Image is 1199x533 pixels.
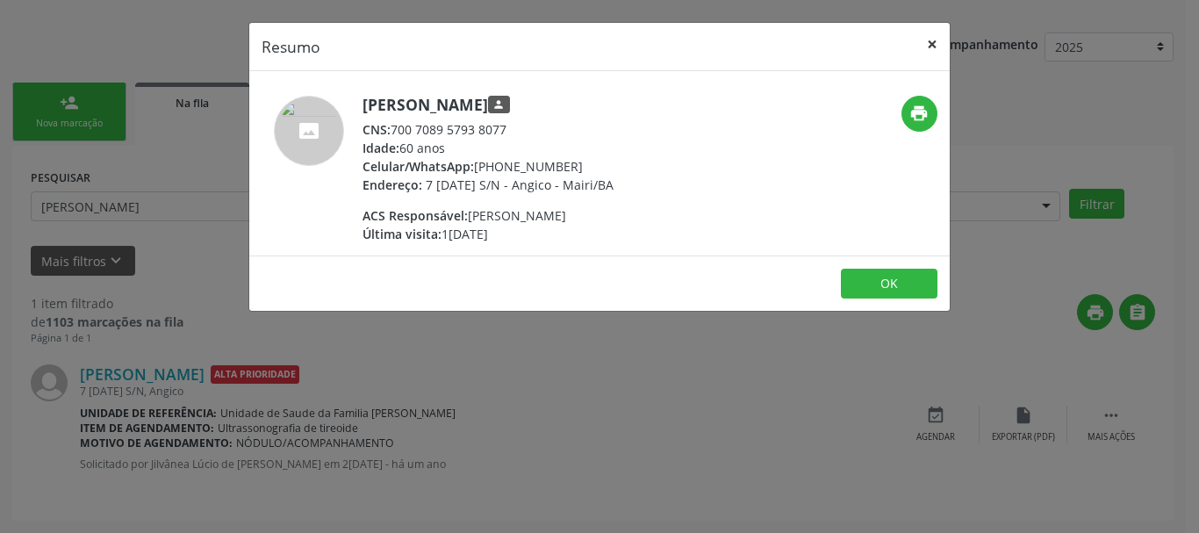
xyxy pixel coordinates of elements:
[363,206,614,225] div: [PERSON_NAME]
[363,176,422,193] span: Endereço:
[262,35,320,58] h5: Resumo
[909,104,929,123] i: print
[841,269,937,299] button: OK
[363,139,614,157] div: 60 anos
[363,226,442,242] span: Última visita:
[426,176,614,193] span: 7 [DATE] S/N - Angico - Mairi/BA
[363,140,399,156] span: Idade:
[492,98,505,111] i: person
[915,23,950,66] button: Close
[363,96,614,114] h5: [PERSON_NAME]
[488,96,510,114] span: Responsável
[363,207,468,224] span: ACS Responsável:
[363,158,474,175] span: Celular/WhatsApp:
[363,225,614,243] div: 1[DATE]
[363,120,614,139] div: 700 7089 5793 8077
[363,121,391,138] span: CNS:
[274,96,344,166] img: accompaniment
[363,157,614,176] div: [PHONE_NUMBER]
[901,96,937,132] button: print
